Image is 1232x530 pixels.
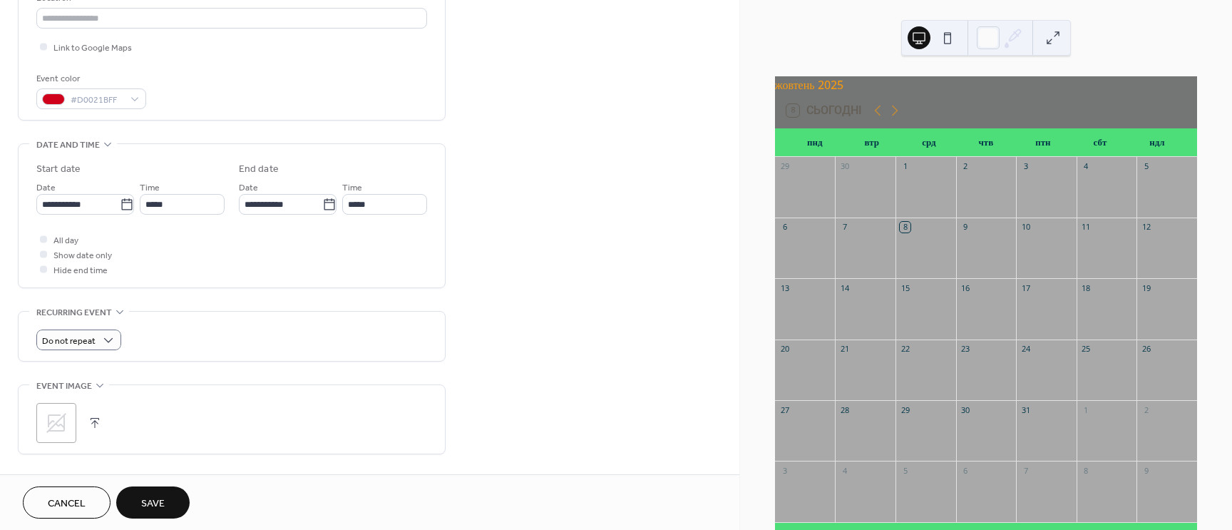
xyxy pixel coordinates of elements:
[36,403,76,443] div: ;
[53,263,108,278] span: Hide end time
[839,344,850,355] div: 21
[1141,404,1151,415] div: 2
[1081,222,1092,233] div: 11
[960,161,971,172] div: 2
[42,333,96,350] span: Do not repeat
[843,128,900,157] div: втр
[900,128,958,157] div: срд
[1072,128,1129,157] div: сбт
[23,486,111,519] button: Cancel
[36,180,56,195] span: Date
[900,222,910,233] div: 8
[839,465,850,476] div: 4
[839,161,850,172] div: 30
[1020,161,1031,172] div: 3
[900,282,910,293] div: 15
[239,162,279,177] div: End date
[1141,465,1151,476] div: 9
[960,282,971,293] div: 16
[239,180,258,195] span: Date
[1141,282,1151,293] div: 19
[141,496,165,511] span: Save
[779,161,790,172] div: 29
[779,404,790,415] div: 27
[71,93,123,108] span: #D0021BFF
[779,222,790,233] div: 6
[342,180,362,195] span: Time
[960,344,971,355] div: 23
[960,465,971,476] div: 6
[36,162,81,177] div: Start date
[36,305,112,320] span: Recurring event
[48,496,86,511] span: Cancel
[960,404,971,415] div: 30
[1141,344,1151,355] div: 26
[53,41,132,56] span: Link to Google Maps
[779,344,790,355] div: 20
[36,472,90,486] span: Event links
[839,404,850,415] div: 28
[779,282,790,293] div: 13
[900,344,910,355] div: 22
[53,233,78,248] span: All day
[1081,465,1092,476] div: 8
[958,128,1015,157] div: чтв
[1020,404,1031,415] div: 31
[36,71,143,86] div: Event color
[1020,344,1031,355] div: 24
[1129,128,1186,157] div: ндл
[1141,161,1151,172] div: 5
[1020,222,1031,233] div: 10
[1081,344,1092,355] div: 25
[775,76,1197,93] div: жовтень 2025
[116,486,190,519] button: Save
[1081,161,1092,172] div: 4
[140,180,160,195] span: Time
[1020,465,1031,476] div: 7
[900,465,910,476] div: 5
[1020,282,1031,293] div: 17
[1141,222,1151,233] div: 12
[1081,282,1092,293] div: 18
[36,138,100,153] span: Date and time
[839,222,850,233] div: 7
[900,161,910,172] div: 1
[1081,404,1092,415] div: 1
[960,222,971,233] div: 9
[779,465,790,476] div: 3
[53,248,112,263] span: Show date only
[36,379,92,394] span: Event image
[1015,128,1072,157] div: птн
[900,404,910,415] div: 29
[839,282,850,293] div: 14
[786,128,843,157] div: пнд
